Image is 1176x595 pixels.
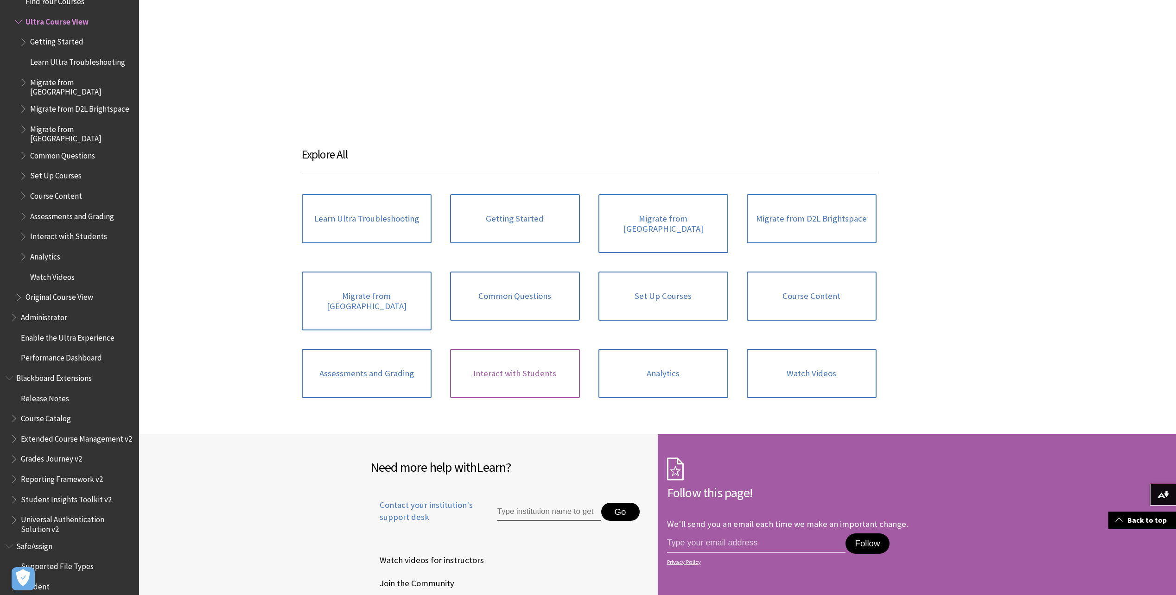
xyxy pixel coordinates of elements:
a: Set Up Courses [598,272,728,321]
button: Follow [845,533,889,554]
a: Join the Community [370,576,456,590]
span: Learn [477,459,506,475]
span: Contact your institution's support desk [370,499,476,523]
span: Set Up Courses [30,168,82,181]
a: Migrate from D2L Brightspace [747,194,877,243]
span: Migrate from [GEOGRAPHIC_DATA] [30,75,133,96]
button: Open Preferences [12,567,35,590]
span: Student [21,579,50,591]
a: Watch videos for instructors [370,553,486,567]
h2: Follow this page! [667,483,945,502]
a: Back to top [1108,512,1176,529]
a: Privacy Policy [667,559,942,565]
button: Go [601,503,640,521]
span: Reporting Framework v2 [21,471,103,484]
span: Performance Dashboard [21,350,102,362]
a: Common Questions [450,272,580,321]
span: SafeAssign [16,538,52,551]
span: Common Questions [30,148,95,160]
span: Enable the Ultra Experience [21,330,114,342]
p: We'll send you an email each time we make an important change. [667,519,908,529]
a: Analytics [598,349,728,398]
input: email address [667,533,846,553]
span: Migrate from [GEOGRAPHIC_DATA] [30,121,133,143]
span: Extended Course Management v2 [21,431,132,443]
span: Universal Authentication Solution v2 [21,512,133,534]
input: Type institution name to get support [497,503,601,521]
h2: Need more help with ? [370,457,648,477]
span: Student Insights Toolkit v2 [21,492,112,504]
a: Migrate from [GEOGRAPHIC_DATA] [598,194,728,253]
nav: Book outline for Blackboard Extensions [6,370,133,534]
a: Watch Videos [747,349,877,398]
span: Administrator [21,310,67,322]
a: Interact with Students [450,349,580,398]
a: Contact your institution's support desk [370,499,476,534]
img: Subscription Icon [667,457,684,481]
span: Release Notes [21,391,69,403]
span: Join the Community [370,576,454,590]
h3: Explore All [302,146,877,173]
span: Supported File Types [21,559,94,571]
span: Watch Videos [30,269,75,282]
span: Getting Started [30,34,83,47]
span: Ultra Course View [25,14,89,26]
span: Analytics [30,249,60,261]
span: Assessments and Grading [30,209,114,221]
a: Learn Ultra Troubleshooting [302,194,432,243]
span: Learn Ultra Troubleshooting [30,54,125,67]
span: Course Catalog [21,411,71,423]
a: Course Content [747,272,877,321]
span: Interact with Students [30,229,107,241]
span: Migrate from D2L Brightspace [30,101,129,114]
span: Original Course View [25,290,93,302]
a: Getting Started [450,194,580,243]
span: Grades Journey v2 [21,451,82,464]
span: Blackboard Extensions [16,370,92,383]
span: Course Content [30,188,82,201]
a: Migrate from [GEOGRAPHIC_DATA] [302,272,432,330]
span: Watch videos for instructors [370,553,484,567]
a: Assessments and Grading [302,349,432,398]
